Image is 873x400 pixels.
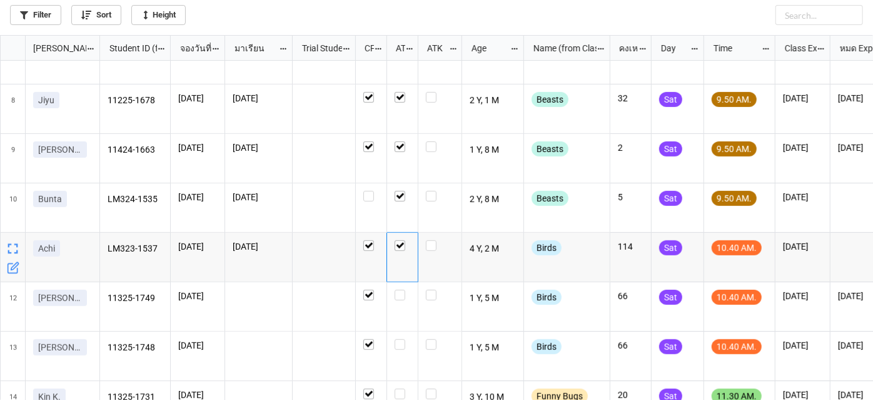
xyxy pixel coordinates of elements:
p: 11325-1748 [108,339,163,357]
p: 2 Y, 1 M [470,92,517,110]
p: 11424-1663 [108,141,163,159]
div: Sat [659,240,682,255]
p: [DATE] [178,240,217,253]
p: 2 [618,141,643,154]
div: Sat [659,339,682,354]
span: 10 [9,183,17,232]
div: Sat [659,191,682,206]
div: grid [1,36,100,61]
p: [DATE] [783,92,822,105]
p: [DATE] [178,92,217,105]
div: Time [706,41,762,55]
a: Height [131,5,186,25]
p: [DATE] [783,240,822,253]
div: คงเหลือ (from Nick Name) [612,41,638,55]
div: Birds [532,290,562,305]
p: 4 Y, 2 M [470,240,517,258]
div: Name (from Class) [526,41,597,55]
span: 9 [11,134,15,183]
p: [DATE] [178,191,217,203]
div: Beasts [532,191,568,206]
div: 10.40 AM. [712,339,762,354]
p: 1 Y, 5 M [470,339,517,357]
div: 10.40 AM. [712,290,762,305]
p: [PERSON_NAME] [38,341,82,354]
p: 1 Y, 8 M [470,141,517,159]
p: 66 [618,339,643,352]
p: Jiyu [38,94,54,106]
div: Sat [659,92,682,107]
p: [DATE] [178,141,217,154]
div: Beasts [532,92,568,107]
p: [DATE] [233,240,285,253]
span: 8 [11,85,15,133]
div: Sat [659,141,682,156]
div: 9.50 AM. [712,141,757,156]
div: Trial Student [295,41,342,55]
p: [DATE] [783,339,822,352]
p: LM324-1535 [108,191,163,208]
div: มาเรียน [227,41,279,55]
span: 13 [9,332,17,381]
div: 10.40 AM. [712,240,762,255]
div: [PERSON_NAME] Name [26,41,86,55]
p: [DATE] [178,290,217,302]
div: Student ID (from [PERSON_NAME] Name) [102,41,157,55]
p: Bunta [38,193,62,205]
div: Beasts [532,141,568,156]
p: 66 [618,290,643,302]
div: Class Expiration [777,41,817,55]
span: 12 [9,282,17,331]
p: [DATE] [783,191,822,203]
input: Search... [775,5,863,25]
div: จองวันที่ [173,41,212,55]
div: CF [357,41,375,55]
p: LM323-1537 [108,240,163,258]
a: Sort [71,5,121,25]
p: 32 [618,92,643,105]
p: 114 [618,240,643,253]
p: [DATE] [233,191,285,203]
div: ATK [420,41,448,55]
p: 2 Y, 8 M [470,191,517,208]
div: ATT [388,41,406,55]
p: [PERSON_NAME] [38,143,82,156]
div: Birds [532,240,562,255]
p: [DATE] [233,141,285,154]
div: Birds [532,339,562,354]
div: Day [653,41,691,55]
p: [DATE] [233,92,285,105]
div: Age [464,41,510,55]
p: 5 [618,191,643,203]
div: Sat [659,290,682,305]
p: [PERSON_NAME] [38,292,82,304]
p: 11325-1749 [108,290,163,307]
div: 9.50 AM. [712,191,757,206]
p: [DATE] [783,290,822,302]
a: Filter [10,5,61,25]
p: 11225-1678 [108,92,163,110]
p: 1 Y, 5 M [470,290,517,307]
div: 9.50 AM. [712,92,757,107]
p: Achi [38,242,55,255]
p: [DATE] [178,339,217,352]
p: [DATE] [783,141,822,154]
